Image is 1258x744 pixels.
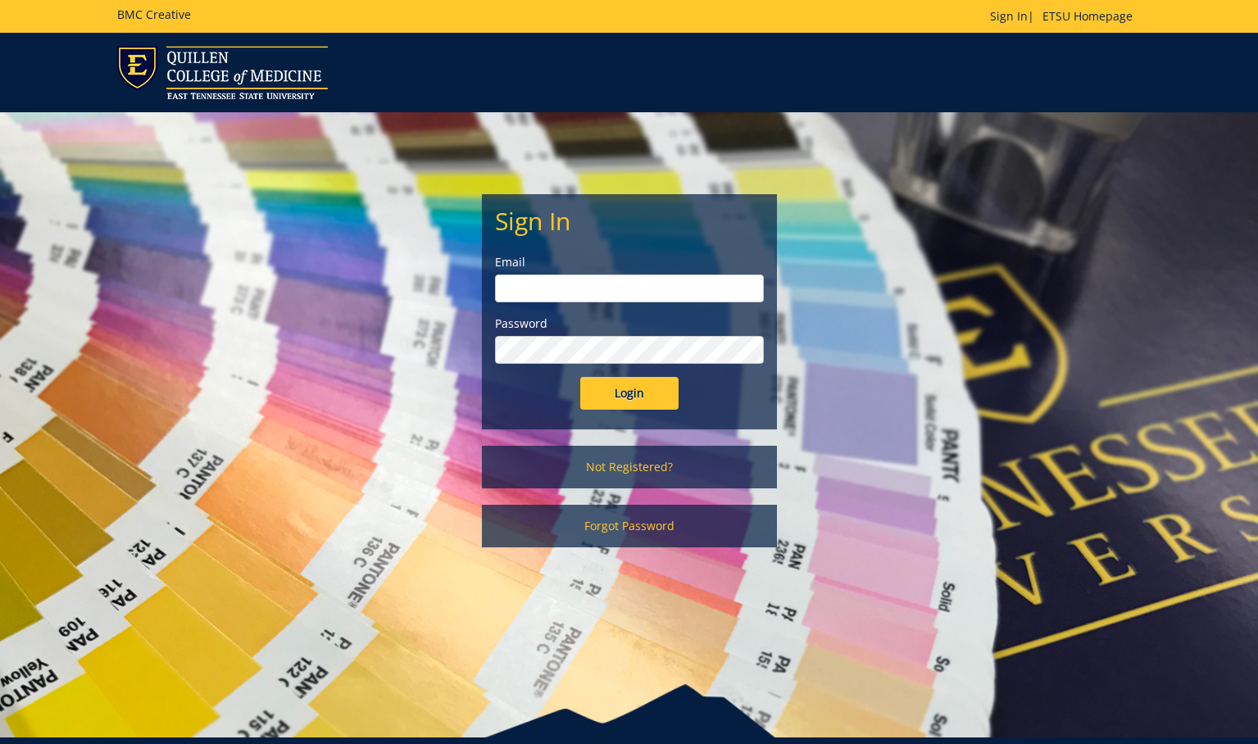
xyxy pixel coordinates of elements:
[580,377,679,410] input: Login
[1034,8,1141,24] a: ETSU Homepage
[495,207,764,234] h2: Sign In
[990,8,1028,24] a: Sign In
[990,8,1141,25] p: |
[495,254,764,270] label: Email
[117,46,328,99] img: ETSU logo
[482,505,777,547] a: Forgot Password
[482,446,777,488] a: Not Registered?
[495,315,764,332] label: Password
[117,8,191,20] h5: BMC Creative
